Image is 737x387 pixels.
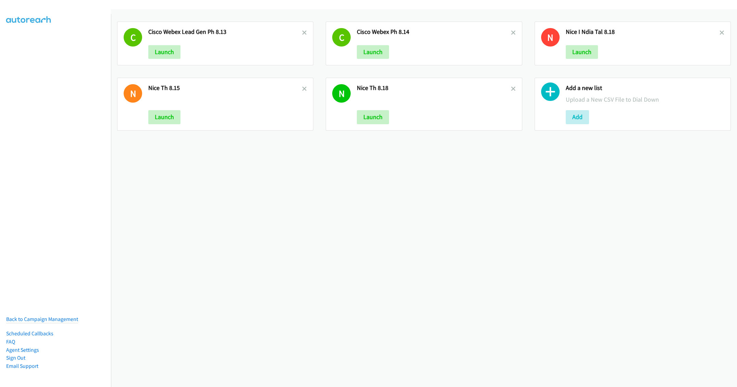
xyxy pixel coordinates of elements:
h2: Cisco Webex Lead Gen Ph 8.13 [148,28,302,36]
button: Add [566,110,589,124]
h2: Cisco Webex Ph 8.14 [357,28,511,36]
h2: Nice I Ndia Tal 8.18 [566,28,720,36]
a: Back to Campaign Management [6,316,78,322]
a: Email Support [6,363,38,369]
a: Agent Settings [6,347,39,353]
h1: C [332,28,351,47]
button: Launch [566,45,598,59]
h1: N [332,84,351,103]
h1: N [541,28,560,47]
p: Upload a New CSV File to Dial Down [566,95,724,104]
h2: Nice Th 8.15 [148,84,302,92]
button: Launch [148,45,180,59]
h1: N [124,84,142,103]
h2: Add a new list [566,84,724,92]
button: Launch [148,110,180,124]
a: FAQ [6,338,15,345]
h1: C [124,28,142,47]
h2: Nice Th 8.18 [357,84,511,92]
button: Launch [357,45,389,59]
button: Launch [357,110,389,124]
a: Scheduled Callbacks [6,330,53,337]
a: Sign Out [6,354,25,361]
